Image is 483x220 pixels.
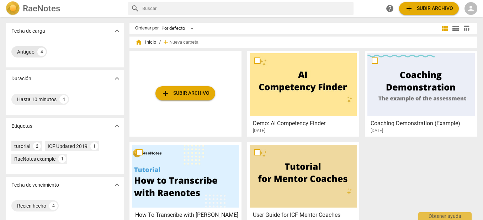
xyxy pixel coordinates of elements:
[253,119,357,128] h3: Demo: AI Competency Finder
[253,211,357,219] h3: User Guide for ICF Mentor Coaches
[440,23,450,34] button: Cuadrícula
[250,53,357,133] a: Demo: AI Competency Finder[DATE]
[131,4,139,13] span: search
[113,181,121,189] span: expand_more
[11,75,31,82] p: Duración
[450,23,461,34] button: Lista
[159,40,161,45] span: /
[162,39,169,46] span: add
[253,128,265,134] span: [DATE]
[48,143,87,150] div: ICF Updated 2019
[11,181,59,189] p: Fecha de vencimiento
[371,128,383,134] span: [DATE]
[90,142,98,150] div: 1
[155,86,215,100] button: Subir
[17,96,57,103] div: Hasta 10 minutos
[169,40,198,45] span: Nueva carpeta
[135,26,159,31] div: Ordenar por
[418,212,472,220] div: Obtener ayuda
[399,2,459,15] button: Subir
[6,1,122,16] a: LogoRaeNotes
[405,4,453,13] span: Subir archivo
[161,89,209,98] span: Subir archivo
[461,23,472,34] button: Tabla
[451,24,460,33] span: view_list
[14,155,55,163] div: RaeNotes example
[6,1,20,16] img: Logo
[367,53,474,133] a: Coaching Demonstration (Example)[DATE]
[113,122,121,130] span: expand_more
[386,4,394,13] span: help
[59,95,68,104] div: 4
[161,23,196,34] div: Por defecto
[135,39,156,46] span: Inicio
[383,2,396,15] a: Obtener ayuda
[135,39,142,46] span: home
[405,4,413,13] span: add
[23,4,60,13] h2: RaeNotes
[112,121,122,131] button: Mostrar más
[17,48,34,55] div: Antiguo
[11,122,32,130] p: Etiquetas
[113,74,121,83] span: expand_more
[58,155,66,163] div: 1
[33,142,41,150] div: 2
[142,3,351,14] input: Buscar
[112,180,122,190] button: Mostrar más
[371,119,475,128] h3: Coaching Demonstration (Example)
[112,26,122,36] button: Mostrar más
[14,143,30,150] div: tutorial
[17,202,46,209] div: Recién hecho
[112,73,122,84] button: Mostrar más
[441,24,449,33] span: view_module
[113,27,121,35] span: expand_more
[11,27,45,35] p: Fecha de carga
[37,48,46,56] div: 4
[467,4,475,13] span: person
[49,202,58,210] div: 4
[135,211,240,219] h3: How To Transcribe with RaeNotes
[463,25,470,32] span: table_chart
[161,89,170,98] span: add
